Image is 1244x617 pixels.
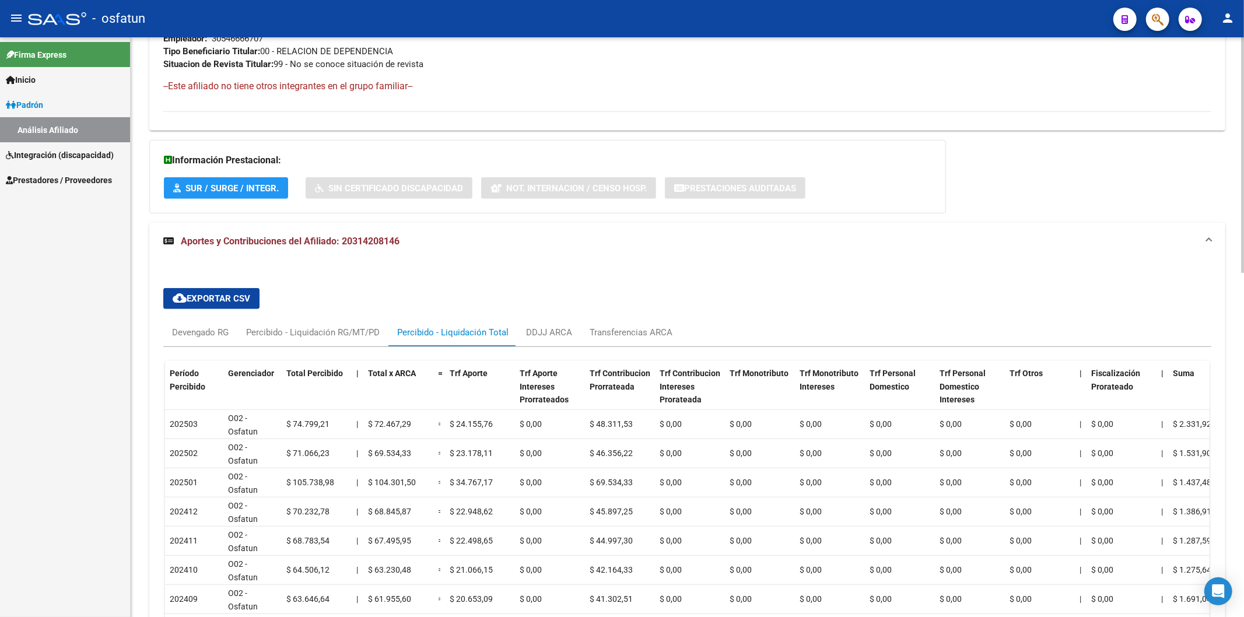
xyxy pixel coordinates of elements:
span: $ 64.506,12 [286,565,330,574]
span: Total Percibido [286,369,343,378]
span: | [1080,448,1081,458]
span: $ 0,00 [1091,419,1113,429]
span: $ 0,00 [660,507,682,516]
button: Sin Certificado Discapacidad [306,177,472,199]
span: $ 0,00 [520,536,542,545]
button: Prestaciones Auditadas [665,177,805,199]
span: $ 0,00 [1010,594,1032,604]
span: O02 - Osfatun Propio [228,559,258,595]
datatable-header-cell: Gerenciador [223,361,282,426]
span: O02 - Osfatun Propio [228,472,258,508]
span: Trf Contribucion Prorrateada [590,369,650,391]
span: $ 0,00 [520,419,542,429]
span: $ 67.495,95 [368,536,411,545]
strong: Situacion de Revista Titular: [163,59,274,69]
h4: --Este afiliado no tiene otros integrantes en el grupo familiar-- [163,80,1211,93]
span: | [1161,369,1164,378]
span: $ 0,00 [730,536,752,545]
span: O02 - Osfatun Propio [228,501,258,537]
span: $ 1.531,90 [1173,448,1211,458]
span: $ 0,00 [800,565,822,574]
span: $ 0,00 [800,419,822,429]
span: 202409 [170,594,198,604]
span: 00 - RELACION DE DEPENDENCIA [163,46,393,57]
div: 30546666707 [212,32,263,45]
span: $ 21.066,15 [450,565,493,574]
datatable-header-cell: | [352,361,363,426]
span: | [356,594,358,604]
span: $ 48.311,53 [590,419,633,429]
span: $ 0,00 [940,507,962,516]
span: $ 24.155,76 [450,419,493,429]
span: $ 69.534,33 [590,478,633,487]
span: | [356,419,358,429]
span: Trf Contribucion Intereses Prorateada [660,369,720,405]
span: $ 1.437,48 [1173,478,1211,487]
span: $ 41.302,51 [590,594,633,604]
span: | [356,369,359,378]
span: $ 0,00 [870,478,892,487]
span: $ 105.738,98 [286,478,334,487]
span: $ 2.331,92 [1173,419,1211,429]
span: $ 0,00 [660,594,682,604]
span: 202412 [170,507,198,516]
div: Transferencias ARCA [590,326,672,339]
span: $ 68.845,87 [368,507,411,516]
span: $ 22.948,62 [450,507,493,516]
span: | [1080,507,1081,516]
span: $ 0,00 [800,536,822,545]
span: Inicio [6,73,36,86]
span: Gerenciador [228,369,274,378]
span: | [1161,478,1163,487]
span: | [1161,594,1163,604]
span: $ 0,00 [1010,478,1032,487]
span: $ 0,00 [800,448,822,458]
datatable-header-cell: = [433,361,445,426]
div: Devengado RG [172,326,229,339]
span: 99 - No se conoce situación de revista [163,59,423,69]
span: | [356,448,358,458]
span: $ 70.232,78 [286,507,330,516]
span: $ 0,00 [870,565,892,574]
span: $ 74.799,21 [286,419,330,429]
span: Firma Express [6,48,66,61]
span: $ 0,00 [1091,536,1113,545]
span: Período Percibido [170,369,205,391]
span: $ 0,00 [870,419,892,429]
datatable-header-cell: Total Percibido [282,361,352,426]
datatable-header-cell: Suma [1168,361,1238,426]
span: | [1080,478,1081,487]
datatable-header-cell: | [1075,361,1087,426]
button: Exportar CSV [163,288,260,309]
span: | [1161,565,1163,574]
button: Not. Internacion / Censo Hosp. [481,177,656,199]
span: $ 44.997,30 [590,536,633,545]
span: $ 0,00 [660,419,682,429]
span: Aportes y Contribuciones del Afiliado: 20314208146 [181,236,400,247]
span: Trf Monotributo Intereses [800,369,858,391]
span: $ 1.287,59 [1173,536,1211,545]
span: Trf Personal Domestico [870,369,916,391]
span: Trf Monotributo [730,369,789,378]
datatable-header-cell: Trf Contribucion Intereses Prorateada [655,361,725,426]
span: Not. Internacion / Censo Hosp. [506,183,647,194]
datatable-header-cell: Fiscalización Prorateado [1087,361,1157,426]
span: Trf Aporte Intereses Prorrateados [520,369,569,405]
datatable-header-cell: Trf Personal Domestico Intereses [935,361,1005,426]
span: = [438,536,443,545]
span: Exportar CSV [173,293,250,304]
mat-expansion-panel-header: Aportes y Contribuciones del Afiliado: 20314208146 [149,223,1225,260]
span: | [356,507,358,516]
span: $ 69.534,33 [368,448,411,458]
span: = [438,507,443,516]
span: $ 1.691,04 [1173,594,1211,604]
span: = [438,369,443,378]
span: $ 0,00 [730,478,752,487]
datatable-header-cell: Trf Contribucion Prorrateada [585,361,655,426]
span: | [1161,419,1163,429]
span: $ 0,00 [800,594,822,604]
datatable-header-cell: | [1157,361,1168,426]
span: $ 68.783,54 [286,536,330,545]
span: $ 0,00 [940,565,962,574]
datatable-header-cell: Trf Aporte Intereses Prorrateados [515,361,585,426]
